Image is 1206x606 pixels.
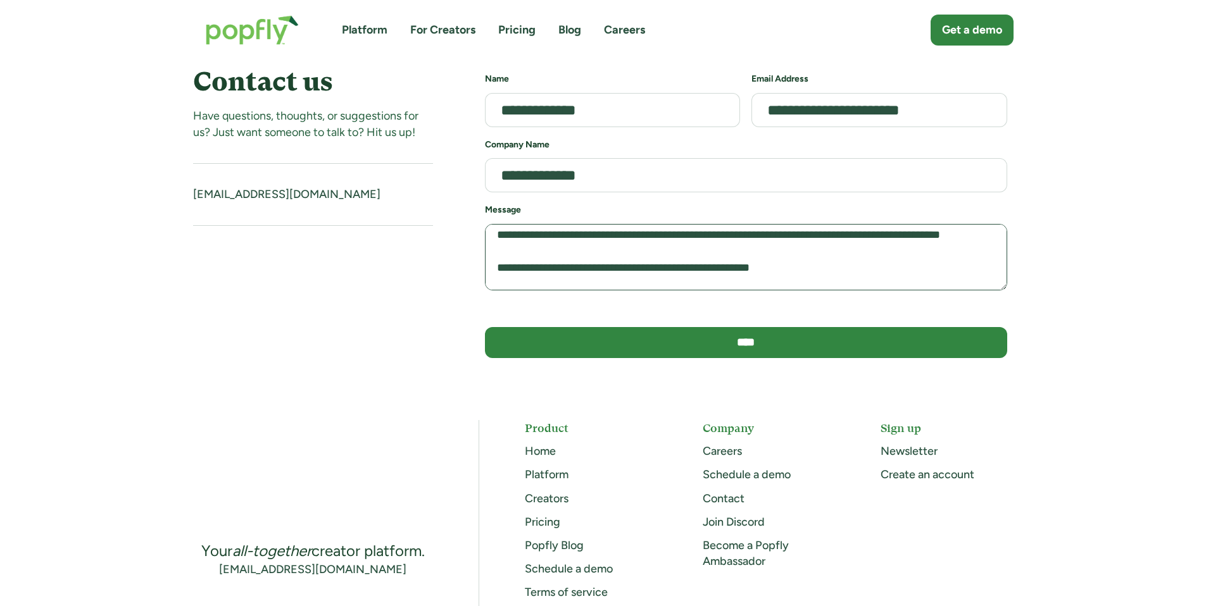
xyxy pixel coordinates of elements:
[525,444,556,458] a: Home
[525,515,560,529] a: Pricing
[604,22,645,38] a: Careers
[703,444,742,458] a: Careers
[342,22,387,38] a: Platform
[703,515,765,529] a: Join Discord
[485,73,1007,369] form: Contact us
[525,467,568,481] a: Platform
[219,562,406,578] a: [EMAIL_ADDRESS][DOMAIN_NAME]
[193,108,433,140] div: Have questions, thoughts, or suggestions for us? Just want someone to talk to? Hit us up!
[485,204,1007,216] h6: Message
[942,22,1002,38] div: Get a demo
[525,585,608,599] a: Terms of service
[525,562,613,576] a: Schedule a demo
[931,15,1014,46] a: Get a demo
[525,420,657,436] h5: Product
[201,541,425,561] div: Your creator platform.
[232,541,311,560] em: all-together
[525,538,584,552] a: Popfly Blog
[485,73,741,85] h6: Name
[525,492,568,505] a: Creators
[703,538,789,568] a: Become a Popfly Ambassador
[410,22,475,38] a: For Creators
[881,444,938,458] a: Newsletter
[751,73,1007,85] h6: Email Address
[703,467,791,481] a: Schedule a demo
[703,420,835,436] h5: Company
[558,22,581,38] a: Blog
[498,22,536,38] a: Pricing
[485,139,1007,151] h6: Company Name
[193,66,433,97] h4: Contact us
[881,467,974,481] a: Create an account
[881,420,1013,436] h5: Sign up
[703,492,744,505] a: Contact
[193,3,311,58] a: home
[193,187,380,201] a: [EMAIL_ADDRESS][DOMAIN_NAME]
